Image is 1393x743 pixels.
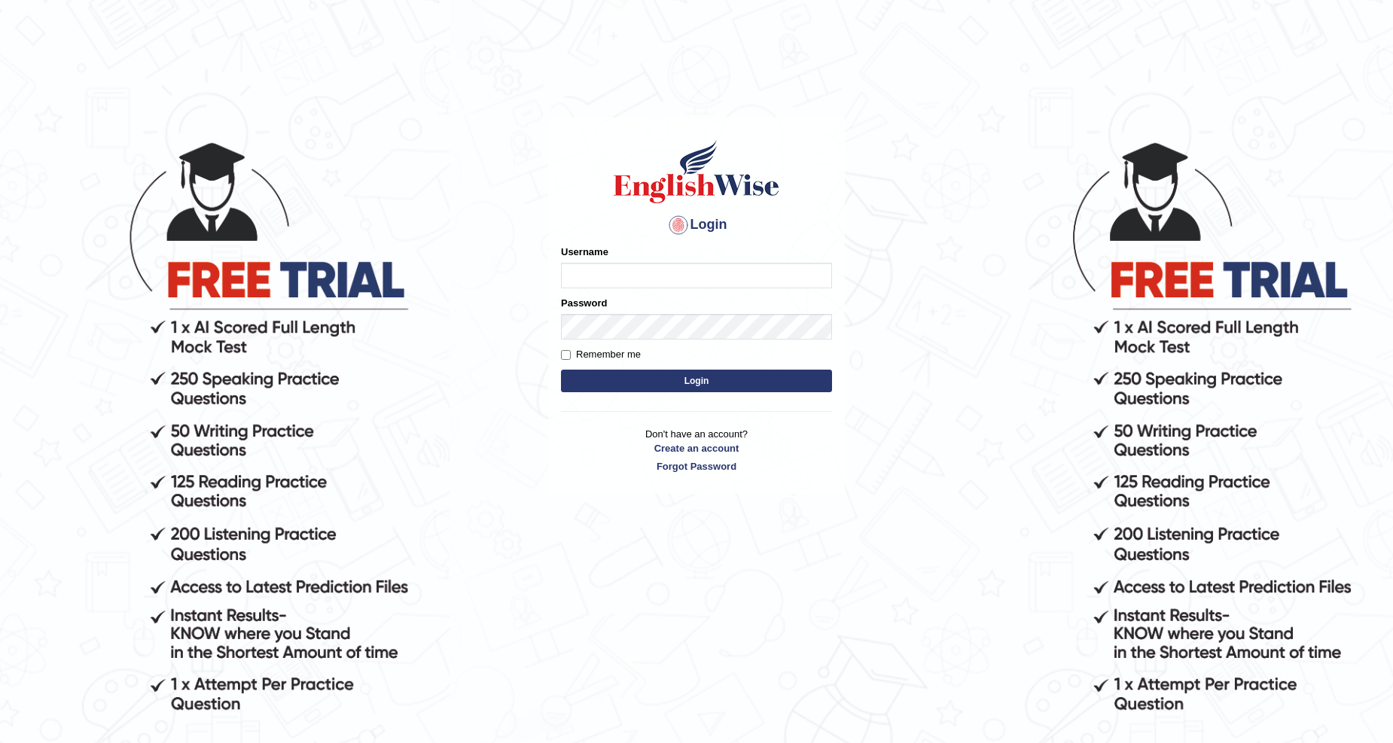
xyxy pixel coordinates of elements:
[561,459,832,474] a: Forgot Password
[561,296,607,310] label: Password
[561,245,608,259] label: Username
[561,427,832,474] p: Don't have an account?
[561,347,641,362] label: Remember me
[561,441,832,455] a: Create an account
[561,350,571,360] input: Remember me
[561,213,832,237] h4: Login
[561,370,832,392] button: Login
[611,138,782,206] img: Logo of English Wise sign in for intelligent practice with AI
